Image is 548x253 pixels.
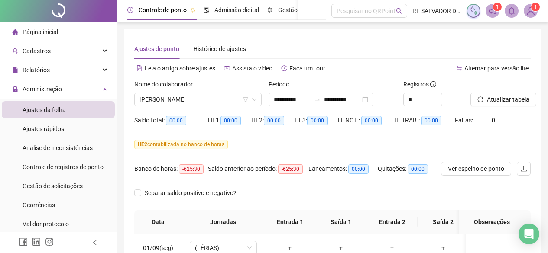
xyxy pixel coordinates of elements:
[208,164,308,174] div: Saldo anterior ao período:
[348,164,369,174] span: 00:00
[425,243,462,253] div: +
[313,7,319,13] span: ellipsis
[307,116,328,125] span: 00:00
[139,93,256,106] span: VILMA GAMA BONFIM
[23,29,58,35] span: Página inicial
[493,3,502,11] sup: 1
[524,4,537,17] img: 85581
[534,4,537,10] span: 1
[408,164,428,174] span: 00:00
[92,240,98,246] span: left
[141,188,240,198] span: Separar saldo positivo e negativo?
[208,115,251,125] div: HE 1:
[477,96,483,102] span: reload
[32,237,41,246] span: linkedin
[314,96,321,103] span: swap-right
[23,144,93,151] span: Análise de inconsistências
[487,95,529,104] span: Atualizar tabela
[412,6,461,16] span: RL SALVADOR DELIVERY DE BEBIDAS
[338,115,394,125] div: H. NOT.:
[203,7,209,13] span: file-done
[23,202,55,208] span: Ocorrências
[459,210,524,234] th: Observações
[243,97,248,102] span: filter
[473,243,524,253] div: -
[496,4,499,10] span: 1
[166,116,186,125] span: 00:00
[252,97,257,102] span: down
[134,115,208,125] div: Saldo total:
[23,48,51,54] span: Cadastros
[264,210,315,234] th: Entrada 1
[143,244,173,251] span: 01/09(seg)
[134,140,228,149] span: contabilizada no banco de horas
[308,164,378,174] div: Lançamentos:
[489,7,496,15] span: notification
[214,6,259,13] span: Admissão digital
[23,86,62,93] span: Administração
[232,65,272,72] span: Assista o vídeo
[190,8,195,13] span: pushpin
[455,117,474,124] span: Faltas:
[23,221,69,227] span: Validar protocolo
[23,67,50,74] span: Relatórios
[45,237,54,246] span: instagram
[295,115,338,125] div: HE 3:
[531,3,540,11] sup: Atualize o seu contato no menu Meus Dados
[418,210,469,234] th: Saída 2
[12,86,18,92] span: lock
[138,141,147,147] span: HE 2
[278,164,303,174] span: -625:30
[520,165,527,172] span: upload
[366,210,418,234] th: Entrada 2
[220,116,241,125] span: 00:00
[508,7,516,15] span: bell
[19,237,28,246] span: facebook
[281,65,287,71] span: history
[23,163,104,170] span: Controle de registros de ponto
[519,224,539,244] div: Open Intercom Messenger
[23,125,64,132] span: Ajustes rápidos
[23,183,83,189] span: Gestão de solicitações
[421,116,441,125] span: 00:00
[179,164,204,174] span: -625:30
[396,8,402,14] span: search
[134,210,182,234] th: Data
[134,164,208,174] div: Banco de horas:
[269,80,295,89] label: Período
[373,243,411,253] div: +
[23,106,66,113] span: Ajustes da folha
[492,117,495,124] span: 0
[394,115,455,125] div: H. TRAB.:
[322,243,360,253] div: +
[12,67,18,73] span: file
[182,210,264,234] th: Jornadas
[193,45,246,52] span: Histórico de ajustes
[134,45,179,52] span: Ajustes de ponto
[464,65,529,72] span: Alternar para versão lite
[466,217,517,227] span: Observações
[470,93,536,106] button: Atualizar tabela
[267,7,273,13] span: sun
[448,164,504,173] span: Ver espelho de ponto
[289,65,325,72] span: Faça um tour
[127,7,133,13] span: clock-circle
[139,6,187,13] span: Controle de ponto
[441,162,511,176] button: Ver espelho de ponto
[456,65,462,71] span: swap
[378,164,438,174] div: Quitações:
[134,80,198,89] label: Nome do colaborador
[224,65,230,71] span: youtube
[403,80,436,89] span: Registros
[469,6,478,16] img: sparkle-icon.fc2bf0ac1784a2077858766a79e2daf3.svg
[264,116,284,125] span: 00:00
[271,243,308,253] div: +
[251,115,295,125] div: HE 2:
[12,48,18,54] span: user-add
[136,65,143,71] span: file-text
[12,29,18,35] span: home
[361,116,382,125] span: 00:00
[430,81,436,87] span: info-circle
[145,65,215,72] span: Leia o artigo sobre ajustes
[315,210,366,234] th: Saída 1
